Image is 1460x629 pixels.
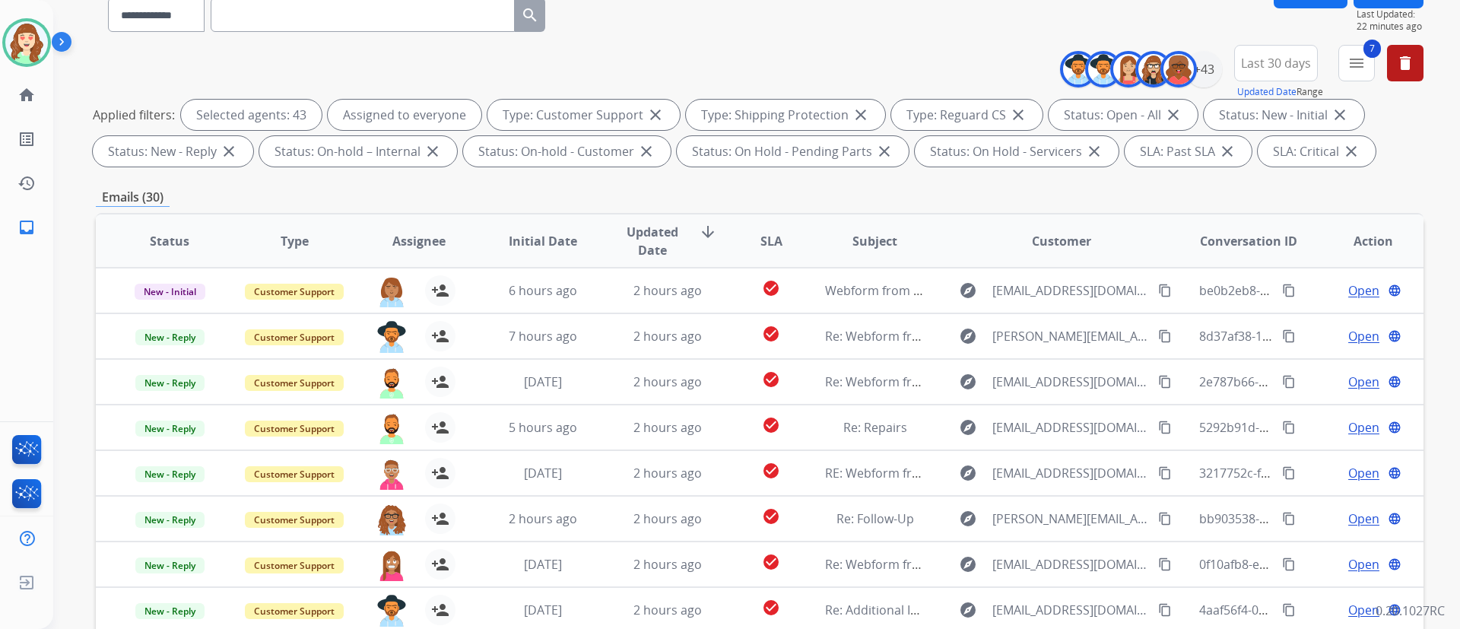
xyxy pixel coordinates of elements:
[992,510,1149,528] span: [PERSON_NAME][EMAIL_ADDRESS][DOMAIN_NAME]
[1282,284,1296,297] mat-icon: content_copy
[1158,466,1172,480] mat-icon: content_copy
[1348,373,1379,391] span: Open
[376,595,407,627] img: agent-avatar
[509,419,577,436] span: 5 hours ago
[1299,214,1423,268] th: Action
[1158,329,1172,343] mat-icon: content_copy
[1237,85,1323,98] span: Range
[376,321,407,353] img: agent-avatar
[1158,421,1172,434] mat-icon: content_copy
[915,136,1119,167] div: Status: On Hold - Servicers
[135,375,205,391] span: New - Reply
[509,510,577,527] span: 2 hours ago
[1348,281,1379,300] span: Open
[487,100,680,130] div: Type: Customer Support
[760,232,782,250] span: SLA
[376,458,407,490] img: agent-avatar
[762,462,780,480] mat-icon: check_circle
[135,512,205,528] span: New - Reply
[521,6,539,24] mat-icon: search
[220,142,238,160] mat-icon: close
[1282,603,1296,617] mat-icon: content_copy
[633,556,702,573] span: 2 hours ago
[1388,329,1401,343] mat-icon: language
[992,464,1149,482] span: [EMAIL_ADDRESS][DOMAIN_NAME]
[245,512,344,528] span: Customer Support
[618,223,687,259] span: Updated Date
[1388,466,1401,480] mat-icon: language
[245,466,344,482] span: Customer Support
[1032,232,1091,250] span: Customer
[1234,45,1318,81] button: Last 30 days
[1204,100,1364,130] div: Status: New - Initial
[376,504,407,535] img: agent-avatar
[852,106,870,124] mat-icon: close
[1348,510,1379,528] span: Open
[1282,329,1296,343] mat-icon: content_copy
[992,373,1149,391] span: [EMAIL_ADDRESS][DOMAIN_NAME]
[135,421,205,437] span: New - Reply
[633,373,702,390] span: 2 hours ago
[762,553,780,571] mat-icon: check_circle
[825,373,1190,390] span: Re: Webform from [EMAIL_ADDRESS][DOMAIN_NAME] on [DATE]
[1388,512,1401,526] mat-icon: language
[524,602,562,618] span: [DATE]
[431,373,449,391] mat-icon: person_add
[524,556,562,573] span: [DATE]
[1348,601,1379,619] span: Open
[959,464,977,482] mat-icon: explore
[1158,558,1172,571] mat-icon: content_copy
[376,549,407,581] img: agent-avatar
[1199,328,1431,345] span: 8d37af38-1ea8-4c78-97b5-14e326358435
[959,510,977,528] mat-icon: explore
[1009,106,1027,124] mat-icon: close
[259,136,457,167] div: Status: On-hold – Internal
[1199,419,1433,436] span: 5292b91d-b8ad-4b08-9fc1-4520c03e6500
[959,418,977,437] mat-icon: explore
[1388,375,1401,389] mat-icon: language
[1185,51,1222,87] div: +43
[762,416,780,434] mat-icon: check_circle
[245,558,344,573] span: Customer Support
[637,142,655,160] mat-icon: close
[328,100,481,130] div: Assigned to everyone
[96,188,170,207] p: Emails (30)
[1376,602,1445,620] p: 0.20.1027RC
[431,327,449,345] mat-icon: person_add
[633,328,702,345] span: 2 hours ago
[245,284,344,300] span: Customer Support
[699,223,717,241] mat-icon: arrow_downward
[1282,512,1296,526] mat-icon: content_copy
[245,375,344,391] span: Customer Support
[181,100,322,130] div: Selected agents: 43
[1085,142,1103,160] mat-icon: close
[1125,136,1252,167] div: SLA: Past SLA
[1348,418,1379,437] span: Open
[1199,373,1433,390] span: 2e787b66-9933-407c-b25f-8629d76b6ed7
[524,465,562,481] span: [DATE]
[5,21,48,64] img: avatar
[135,329,205,345] span: New - Reply
[875,142,893,160] mat-icon: close
[431,464,449,482] mat-icon: person_add
[1158,375,1172,389] mat-icon: content_copy
[1282,421,1296,434] mat-icon: content_copy
[1199,556,1430,573] span: 0f10afb8-ecbb-4ee8-a934-8da5367a978e
[762,325,780,343] mat-icon: check_circle
[1348,327,1379,345] span: Open
[1258,136,1376,167] div: SLA: Critical
[509,232,577,250] span: Initial Date
[1331,106,1349,124] mat-icon: close
[825,602,976,618] span: Re: Additional Information
[1199,510,1434,527] span: bb903538-ab5b-4d5e-9103-ee4cfeebe997
[1388,284,1401,297] mat-icon: language
[992,281,1149,300] span: [EMAIL_ADDRESS][DOMAIN_NAME]
[825,282,1170,299] span: Webform from [EMAIL_ADDRESS][DOMAIN_NAME] on [DATE]
[245,421,344,437] span: Customer Support
[633,419,702,436] span: 2 hours ago
[392,232,446,250] span: Assignee
[93,136,253,167] div: Status: New - Reply
[376,367,407,399] img: agent-avatar
[959,373,977,391] mat-icon: explore
[1357,21,1423,33] span: 22 minutes ago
